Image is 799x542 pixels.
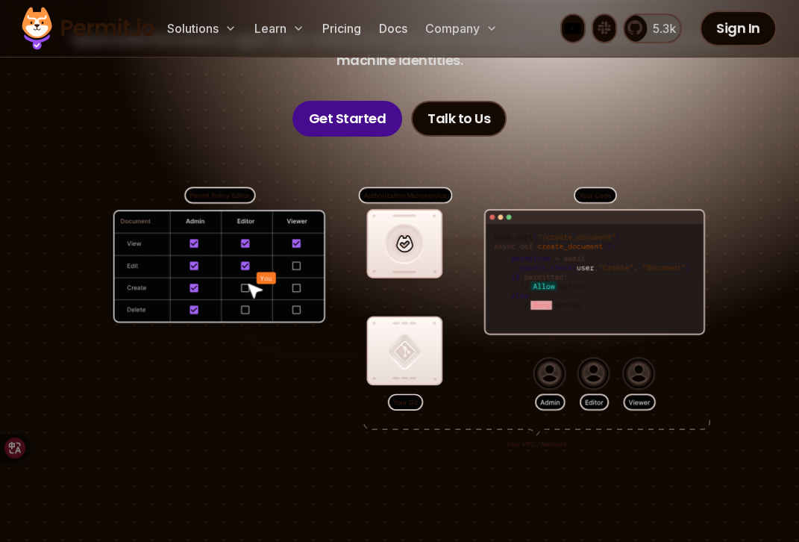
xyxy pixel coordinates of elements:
[644,19,676,37] span: 5.3k
[161,13,242,43] button: Solutions
[623,13,682,43] a: 5.3k
[316,13,367,43] a: Pricing
[292,101,403,137] a: Get Started
[700,10,777,46] a: Sign In
[419,13,504,43] button: Company
[411,101,507,137] a: Talk to Us
[373,13,413,43] a: Docs
[15,3,161,54] img: Permit logo
[248,13,310,43] button: Learn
